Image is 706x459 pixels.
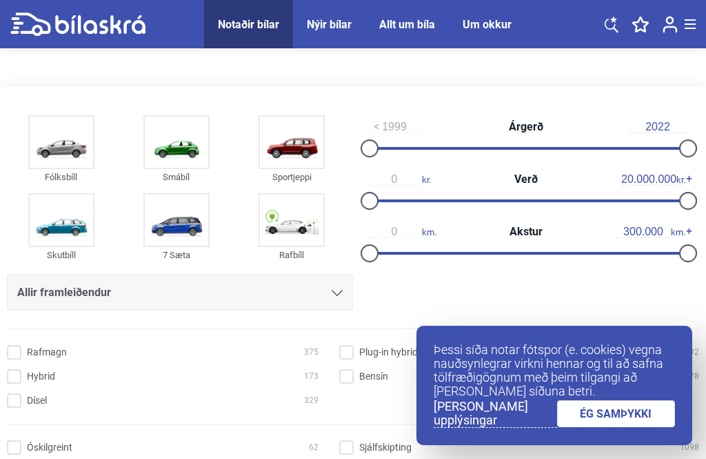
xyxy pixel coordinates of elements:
span: Sjálfskipting [359,440,412,455]
span: kr. [621,173,685,186]
a: Notaðir bílar [218,18,279,31]
span: 375 [304,345,319,360]
span: 173 [304,369,319,384]
div: Skutbíll [28,247,94,263]
span: Bensín [359,369,388,384]
span: Plug-in hybrid [359,345,418,360]
span: Allir framleiðendur [17,283,111,302]
span: Rafmagn [27,345,67,360]
p: Þessi síða notar fótspor (e. cookies) vegna nauðsynlegrar virkni hennar og til að safna tölfræðig... [434,343,675,398]
span: 62 [309,440,319,455]
span: Dísel [27,393,47,408]
span: Akstur [506,226,546,237]
a: Nýir bílar [307,18,352,31]
div: Sportjeppi [259,169,325,185]
div: Smábíl [143,169,210,185]
span: kr. [367,173,431,186]
div: 7 Sæta [143,247,210,263]
a: ÉG SAMÞYKKI [557,400,676,427]
div: Fólksbíll [28,169,94,185]
span: Óskilgreint [27,440,72,455]
a: [PERSON_NAME] upplýsingar [434,400,557,428]
span: Árgerð [505,121,547,133]
div: Rafbíll [259,247,325,263]
span: Hybrid [27,369,55,384]
a: Um okkur [463,18,512,31]
a: Allt um bíla [379,18,435,31]
span: Verð [511,174,541,185]
span: km. [616,226,685,238]
span: km. [367,226,436,238]
img: user-login.svg [663,16,678,33]
span: 329 [304,393,319,408]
